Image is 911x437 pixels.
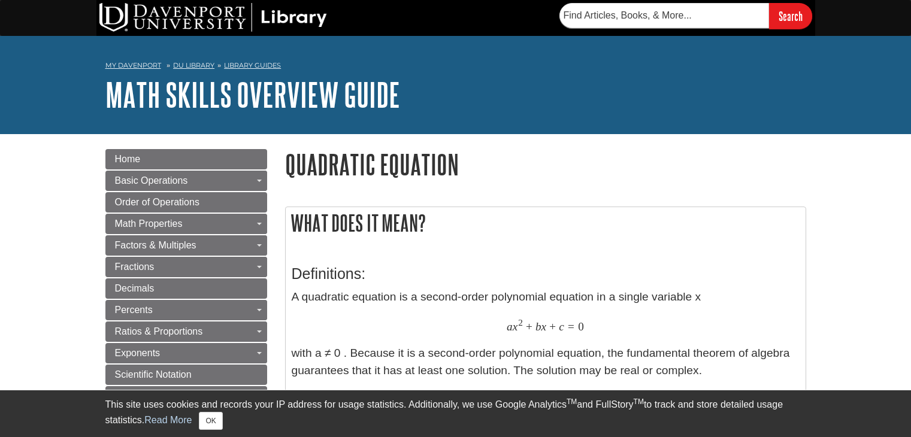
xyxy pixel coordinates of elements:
span: x [541,320,547,333]
span: + [549,320,556,333]
span: Order of Operations [115,197,199,207]
form: Searches DU Library's articles, books, and more [559,3,812,29]
a: Order of Operations [105,192,267,213]
img: DU Library [99,3,327,32]
input: Find Articles, Books, & More... [559,3,769,28]
span: 0 [578,320,584,333]
span: b [535,320,541,333]
span: Decimals [115,283,155,293]
span: = [568,320,574,333]
a: My Davenport [105,60,161,71]
h2: What does it mean? [286,207,806,239]
a: Read More [144,415,192,425]
a: Math Skills Overview Guide [105,76,400,113]
span: Ratios & Proportions [115,326,203,336]
a: Percents [105,300,267,320]
button: Close [199,412,222,430]
sup: TM [634,397,644,406]
h1: Quadratic Equation [285,149,806,180]
span: Exponents [115,348,161,358]
span: Home [115,154,141,164]
a: Decimals [105,278,267,299]
span: Basic Operations [115,175,188,186]
span: Factors & Multiples [115,240,196,250]
a: Averages [105,386,267,406]
span: Math Properties [115,218,183,229]
span: Percents [115,305,153,315]
a: Factors & Multiples [105,235,267,256]
a: Ratios & Proportions [105,321,267,342]
a: Math Properties [105,214,267,234]
span: Fractions [115,262,155,272]
a: Exponents [105,343,267,363]
sup: TM [567,397,577,406]
span: Scientific Notation [115,369,192,380]
div: This site uses cookies and records your IP address for usage statistics. Additionally, we use Goo... [105,397,806,430]
nav: breadcrumb [105,57,806,77]
span: 2 [518,317,523,328]
span: + [526,320,532,333]
p: A quadratic equation is a second-order polynomial equation in a single variable x with a ≠ 0 . Be... [292,289,800,379]
a: Home [105,149,267,169]
span: a [507,320,513,333]
a: Fractions [105,257,267,277]
a: Scientific Notation [105,365,267,385]
a: DU Library [173,61,214,69]
a: Basic Operations [105,171,267,191]
span: x [513,320,518,333]
a: Library Guides [224,61,281,69]
h3: Definitions: [292,265,800,283]
span: c [559,320,564,333]
input: Search [769,3,812,29]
